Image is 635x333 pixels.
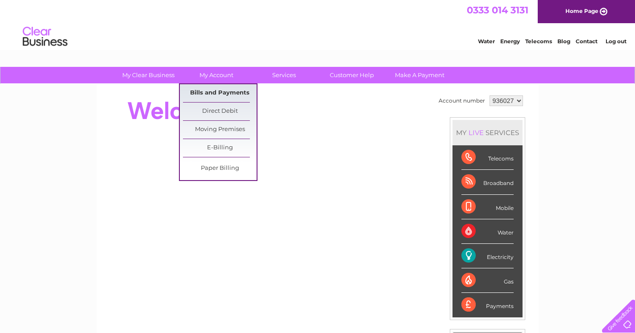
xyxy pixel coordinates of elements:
[179,67,253,83] a: My Account
[436,93,487,108] td: Account number
[452,120,523,145] div: MY SERVICES
[22,23,68,50] img: logo.png
[247,67,321,83] a: Services
[183,160,257,177] a: Paper Billing
[500,38,520,45] a: Energy
[183,84,257,102] a: Bills and Payments
[478,38,495,45] a: Water
[525,38,552,45] a: Telecoms
[112,67,185,83] a: My Clear Business
[461,244,514,268] div: Electricity
[461,293,514,317] div: Payments
[107,5,529,43] div: Clear Business is a trading name of Verastar Limited (registered in [GEOGRAPHIC_DATA] No. 3667643...
[461,145,514,170] div: Telecoms
[461,170,514,194] div: Broadband
[461,219,514,244] div: Water
[557,38,570,45] a: Blog
[183,121,257,139] a: Moving Premises
[461,268,514,293] div: Gas
[467,128,486,137] div: LIVE
[315,67,389,83] a: Customer Help
[461,195,514,219] div: Mobile
[383,67,457,83] a: Make A Payment
[467,4,528,16] a: 0333 014 3131
[576,38,598,45] a: Contact
[183,103,257,120] a: Direct Debit
[606,38,627,45] a: Log out
[183,139,257,157] a: E-Billing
